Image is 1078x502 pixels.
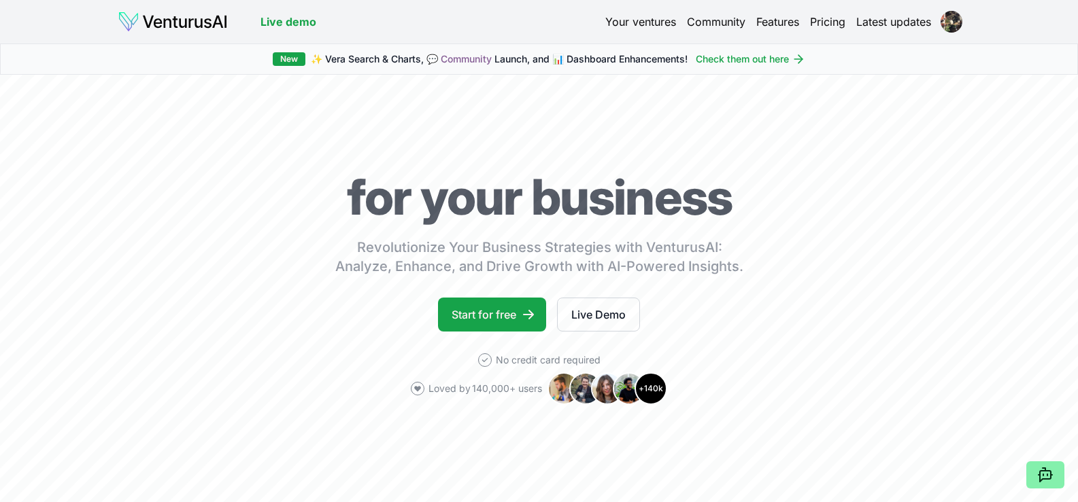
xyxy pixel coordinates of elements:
img: Avatar 1 [548,372,580,405]
img: logo [118,11,228,33]
a: Features [756,14,799,30]
a: Live Demo [557,298,640,331]
a: Live demo [260,14,316,30]
img: ACg8ocI95VPNH_6rgQ6JvG3mzSAVRwwYKUR8NL69uqBOwAZ5WYXJjHwd=s96-c [941,11,962,33]
span: ✨ Vera Search & Charts, 💬 Launch, and 📊 Dashboard Enhancements! [311,52,688,66]
img: Avatar 3 [591,372,624,405]
div: New [273,52,305,66]
a: Community [687,14,745,30]
img: Avatar 4 [613,372,645,405]
a: Check them out here [696,52,805,66]
img: Avatar 2 [569,372,602,405]
a: Community [441,53,492,65]
a: Your ventures [605,14,676,30]
a: Start for free [438,298,546,331]
a: Pricing [810,14,845,30]
a: Latest updates [856,14,931,30]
